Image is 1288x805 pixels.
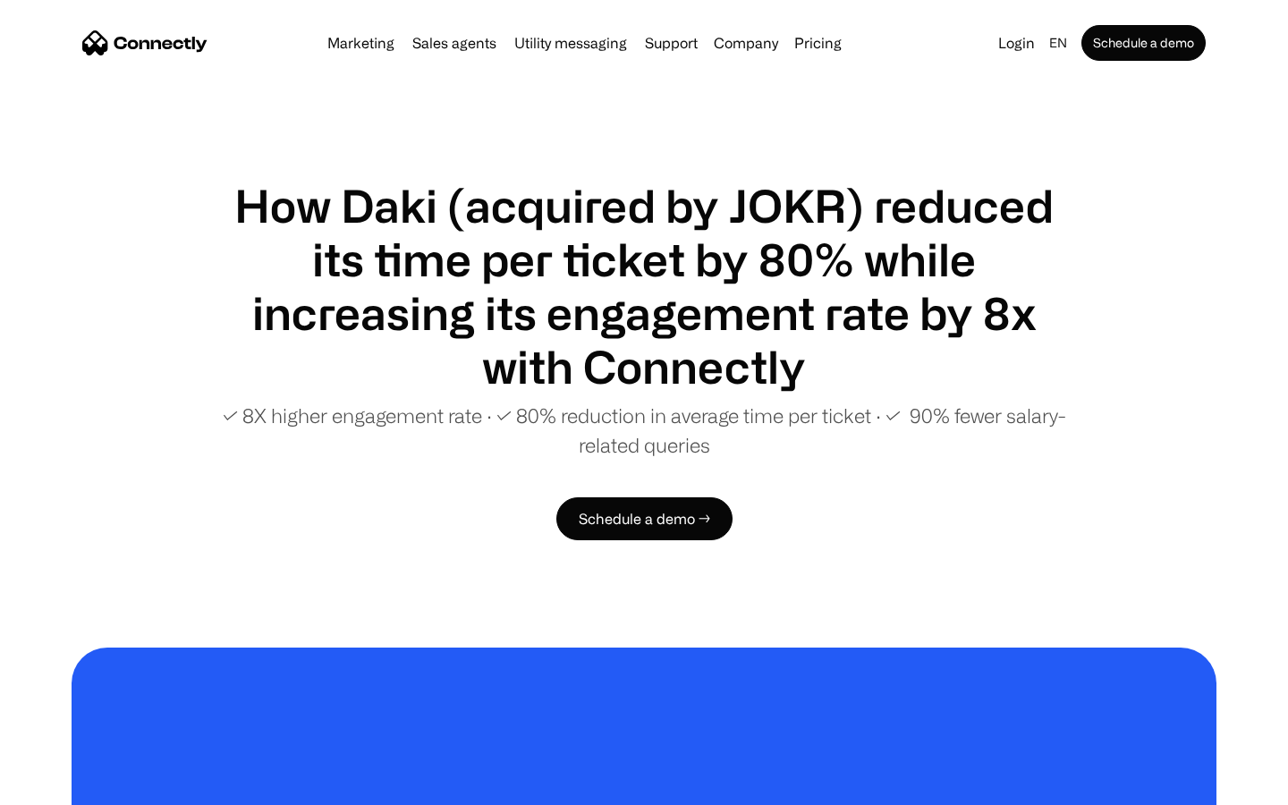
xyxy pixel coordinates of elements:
[320,36,402,50] a: Marketing
[507,36,634,50] a: Utility messaging
[1081,25,1206,61] a: Schedule a demo
[215,179,1073,394] h1: How Daki (acquired by JOKR) reduced its time per ticket by 80% while increasing its engagement ra...
[638,36,705,50] a: Support
[556,497,733,540] a: Schedule a demo →
[991,30,1042,55] a: Login
[36,774,107,799] ul: Language list
[18,772,107,799] aside: Language selected: English
[405,36,504,50] a: Sales agents
[1049,30,1067,55] div: en
[714,30,778,55] div: Company
[787,36,849,50] a: Pricing
[215,401,1073,460] p: ✓ 8X higher engagement rate ∙ ✓ 80% reduction in average time per ticket ∙ ✓ 90% fewer salary-rel...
